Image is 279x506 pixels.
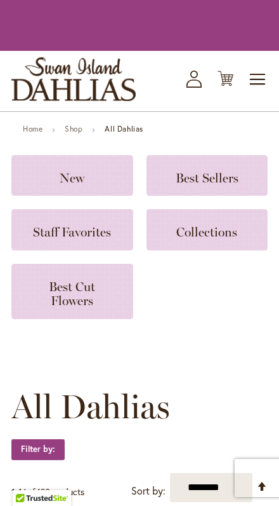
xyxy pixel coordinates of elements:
[176,170,238,186] span: Best Sellers
[23,124,42,133] a: Home
[11,439,65,460] strong: Filter by:
[49,279,95,308] span: Best Cut Flowers
[146,155,268,196] a: Best Sellers
[146,209,268,250] a: Collections
[65,124,82,133] a: Shop
[131,479,165,503] label: Sort by:
[10,461,45,496] iframe: Launch Accessibility Center
[33,224,111,240] span: Staff Favorites
[11,209,133,250] a: Staff Favorites
[11,264,133,319] a: Best Cut Flowers
[176,224,237,240] span: Collections
[11,388,170,426] span: All Dahlias
[11,155,133,196] a: New
[11,482,84,502] p: - of products
[11,57,136,101] a: store logo
[60,170,84,186] span: New
[105,124,143,133] strong: All Dahlias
